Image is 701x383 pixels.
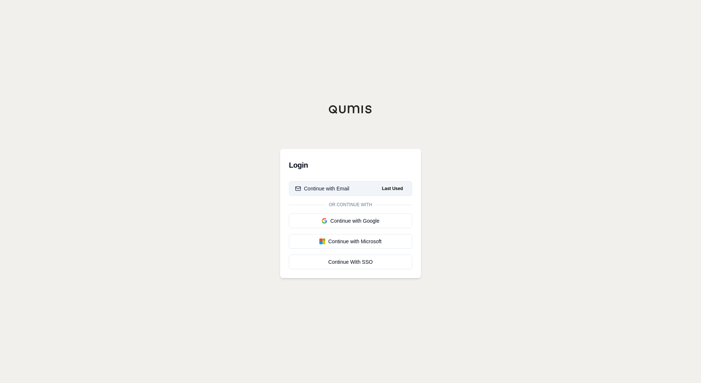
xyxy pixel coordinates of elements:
[289,181,412,196] button: Continue with EmailLast Used
[289,234,412,249] button: Continue with Microsoft
[295,185,349,192] div: Continue with Email
[295,238,406,245] div: Continue with Microsoft
[289,214,412,228] button: Continue with Google
[289,255,412,269] a: Continue With SSO
[329,105,372,114] img: Qumis
[379,184,406,193] span: Last Used
[295,258,406,266] div: Continue With SSO
[326,202,375,208] span: Or continue with
[295,217,406,225] div: Continue with Google
[289,158,412,172] h3: Login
